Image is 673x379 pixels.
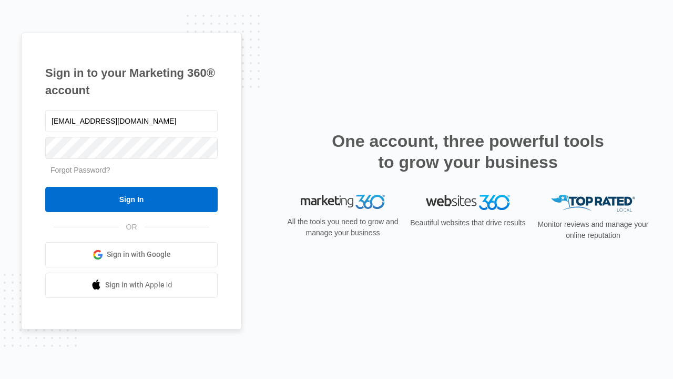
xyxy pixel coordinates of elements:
[426,195,510,210] img: Websites 360
[45,110,218,132] input: Email
[329,131,607,173] h2: One account, three powerful tools to grow your business
[45,187,218,212] input: Sign In
[105,280,172,291] span: Sign in with Apple Id
[45,242,218,267] a: Sign in with Google
[284,216,402,238] p: All the tools you need to grow and manage your business
[45,64,218,99] h1: Sign in to your Marketing 360® account
[551,195,635,212] img: Top Rated Local
[45,273,218,298] a: Sign in with Apple Id
[301,195,385,210] img: Marketing 360
[534,219,652,241] p: Monitor reviews and manage your online reputation
[50,166,110,174] a: Forgot Password?
[119,222,145,233] span: OR
[409,217,527,228] p: Beautiful websites that drive results
[107,249,171,260] span: Sign in with Google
